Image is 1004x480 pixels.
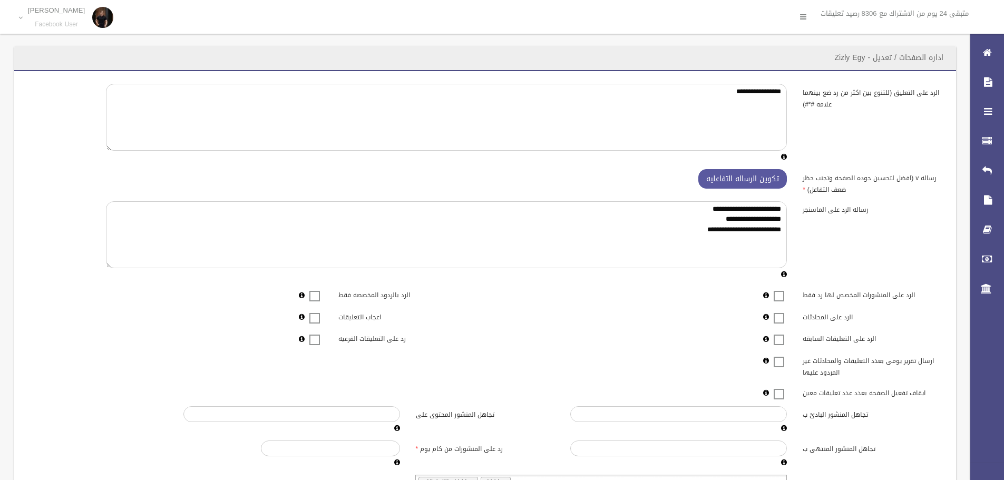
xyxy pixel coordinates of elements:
label: الرد على التعليق (للتنوع بين اكثر من رد ضع بينهما علامه #*#) [795,84,950,110]
label: الرد على المنشورات المخصص لها رد فقط [795,287,950,301]
label: الرد على المحادثات [795,308,950,323]
label: الرد على التعليقات السابقه [795,330,950,345]
button: تكوين الرساله التفاعليه [698,169,787,189]
p: [PERSON_NAME] [28,6,85,14]
label: الرد بالردود المخصصه فقط [330,287,485,301]
label: ايقاف تفعيل الصفحه بعدد عدد تعليقات معين [795,384,950,399]
label: تجاهل المنشور المنتهى ب [795,440,950,455]
label: تجاهل المنشور البادئ ب [795,406,950,421]
label: رساله الرد على الماسنجر [795,201,950,216]
label: اعجاب التعليقات [330,308,485,323]
label: ارسال تقرير يومى بعدد التعليقات والمحادثات غير المردود عليها [795,352,950,378]
header: اداره الصفحات / تعديل - Zizly Egy [822,47,956,68]
label: رساله v (افضل لتحسين جوده الصفحه وتجنب حظر ضعف التفاعل) [795,169,950,195]
label: رد على المنشورات من كام يوم [408,440,563,455]
label: تجاهل المنشور المحتوى على [408,406,563,421]
small: Facebook User [28,21,85,28]
label: رد على التعليقات الفرعيه [330,330,485,345]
